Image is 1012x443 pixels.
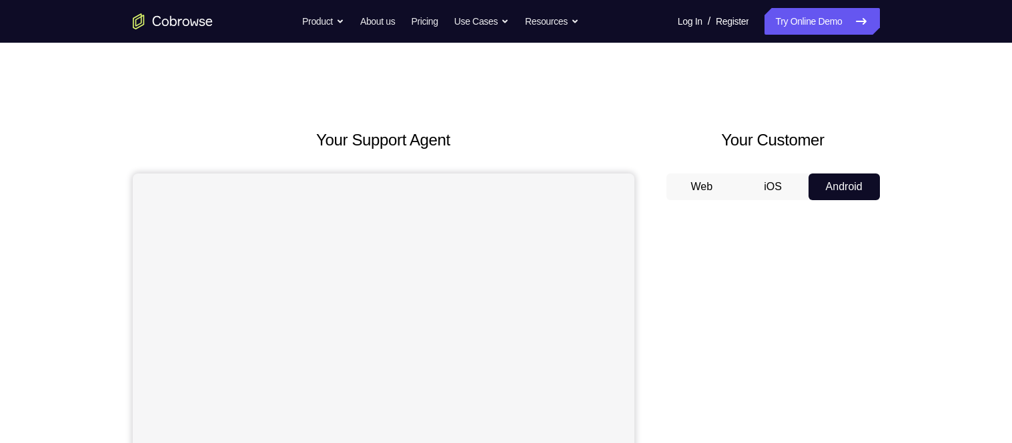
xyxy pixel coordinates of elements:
a: About us [360,8,395,35]
a: Try Online Demo [765,8,879,35]
h2: Your Support Agent [133,128,634,152]
button: iOS [737,173,809,200]
button: Web [666,173,738,200]
a: Register [716,8,748,35]
h2: Your Customer [666,128,880,152]
a: Go to the home page [133,13,213,29]
button: Resources [525,8,579,35]
button: Product [302,8,344,35]
span: / [708,13,710,29]
a: Log In [678,8,702,35]
button: Use Cases [454,8,509,35]
button: Android [809,173,880,200]
a: Pricing [411,8,438,35]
